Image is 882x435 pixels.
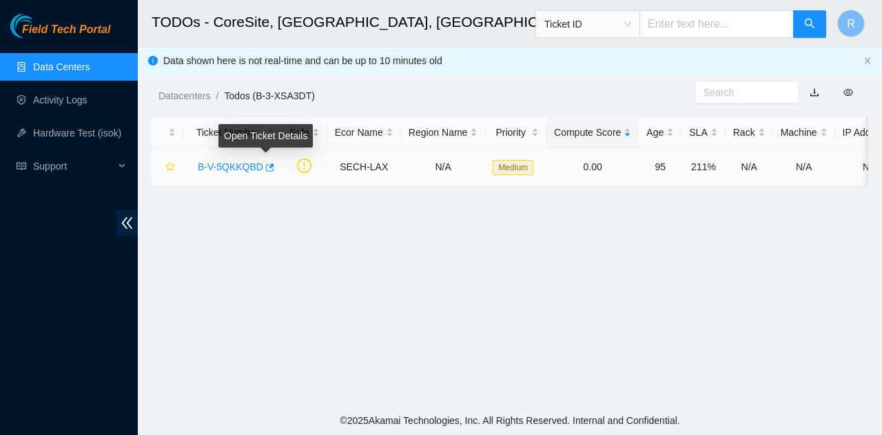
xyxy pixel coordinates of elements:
td: N/A [726,148,773,186]
span: Ticket ID [544,14,631,34]
a: Hardware Test (isok) [33,128,121,139]
td: SECH-LAX [327,148,401,186]
footer: © 2025 Akamai Technologies, Inc. All Rights Reserved. Internal and Confidential. [138,406,882,435]
a: Datacenters [158,90,210,101]
a: Data Centers [33,61,90,72]
span: double-left [116,210,138,236]
div: Open Ticket Details [218,124,313,148]
td: N/A [401,148,486,186]
input: Search [704,85,779,100]
button: close [863,57,872,65]
a: Activity Logs [33,94,88,105]
span: R [847,15,855,32]
span: search [804,18,815,31]
img: Akamai Technologies [10,14,70,38]
button: R [837,10,865,37]
a: Todos (B-3-XSA3DT) [224,90,314,101]
td: 0.00 [546,148,639,186]
td: 211% [681,148,725,186]
button: search [793,10,826,38]
span: Support [33,152,114,180]
span: star [165,162,175,173]
button: download [799,81,830,103]
span: Field Tech Portal [22,23,110,37]
td: 95 [639,148,681,186]
td: N/A [773,148,835,186]
span: / [216,90,218,101]
a: B-V-5QKKQBD [198,161,263,172]
span: read [17,161,26,171]
a: Akamai TechnologiesField Tech Portal [10,25,110,43]
input: Enter text here... [639,10,794,38]
span: exclamation-circle [297,159,311,173]
button: star [159,156,176,178]
span: eye [843,88,853,97]
span: Medium [493,160,533,175]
